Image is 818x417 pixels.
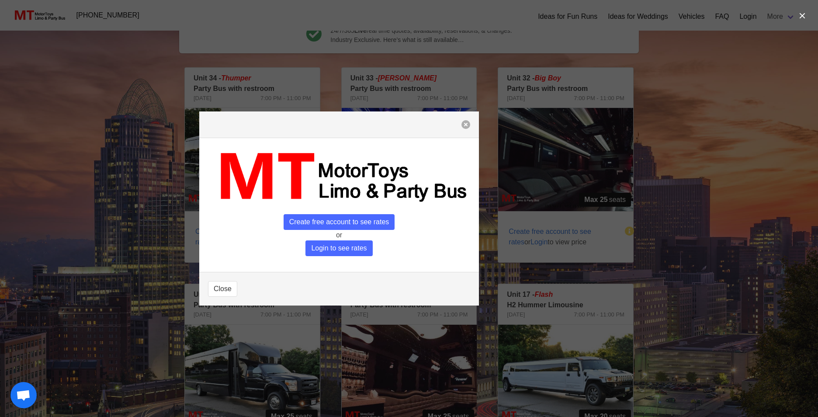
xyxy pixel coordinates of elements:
span: Create free account to see rates [284,214,395,230]
img: MT_logo_name.png [208,147,470,207]
span: Close [214,284,232,294]
p: or [208,230,470,240]
button: Close [208,281,237,297]
span: Login to see rates [305,240,372,256]
div: Open chat [10,382,37,408]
